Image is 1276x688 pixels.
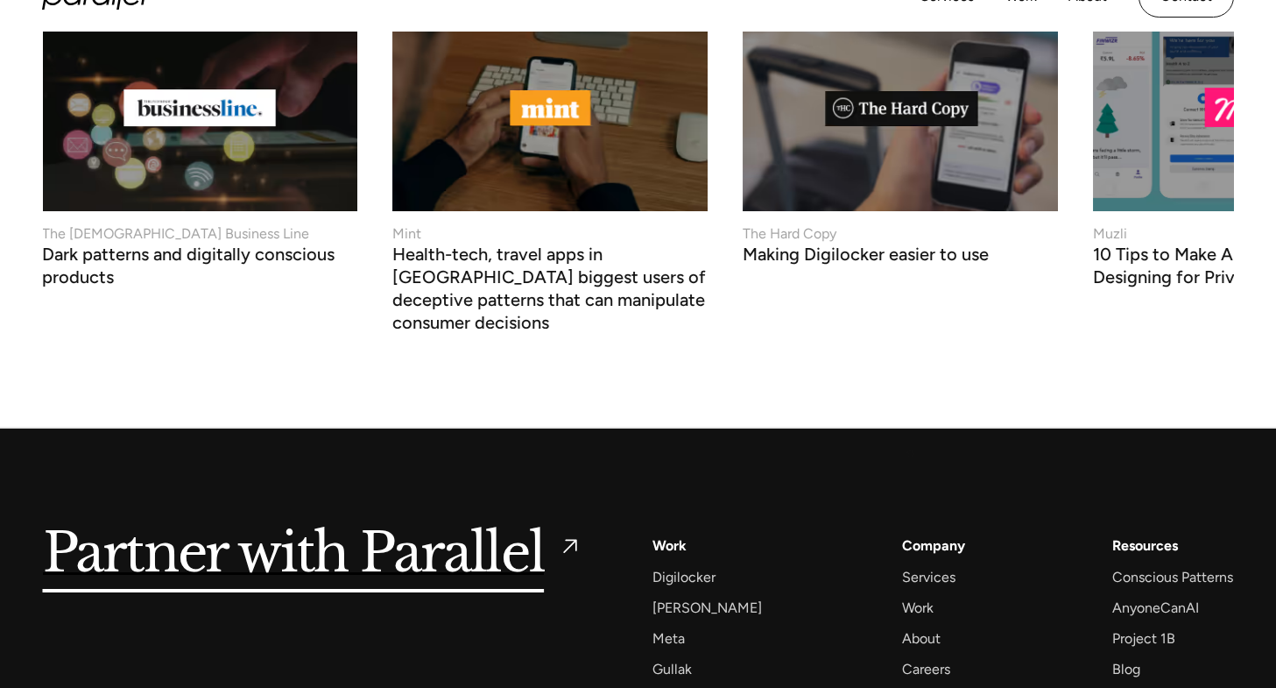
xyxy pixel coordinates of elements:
a: Project 1B [1112,627,1175,650]
div: Mint [392,223,421,245]
a: Services [902,565,955,589]
a: Careers [902,657,950,681]
h3: Making Digilocker easier to use [743,248,989,266]
a: About [902,627,941,650]
a: AnyoneCanAI [1112,596,1199,620]
a: The Hard CopyMaking Digilocker easier to use [743,4,1058,261]
a: Company [902,534,965,557]
a: The [DEMOGRAPHIC_DATA] Business LineDark patterns and digitally conscious products [42,4,357,284]
div: Resources [1112,534,1178,557]
a: Work [902,596,934,620]
a: Blog [1112,657,1140,681]
h5: Partner with Parallel [43,534,545,574]
a: [PERSON_NAME] [652,596,762,620]
a: Gullak [652,657,692,681]
h3: Health-tech, travel apps in [GEOGRAPHIC_DATA] biggest users of deceptive patterns that can manipu... [392,248,708,334]
h3: Dark patterns and digitally conscious products [42,248,357,288]
a: Conscious Patterns [1112,565,1233,589]
div: The [DEMOGRAPHIC_DATA] Business Line [42,223,309,245]
a: Meta [652,627,685,650]
a: Work [652,534,687,557]
a: MintHealth-tech, travel apps in [GEOGRAPHIC_DATA] biggest users of deceptive patterns that can ma... [392,4,708,330]
div: The Hard Copy [743,223,836,245]
a: Partner with Parallel [43,534,583,574]
div: Muzli [1093,223,1127,245]
a: Digilocker [652,565,716,589]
